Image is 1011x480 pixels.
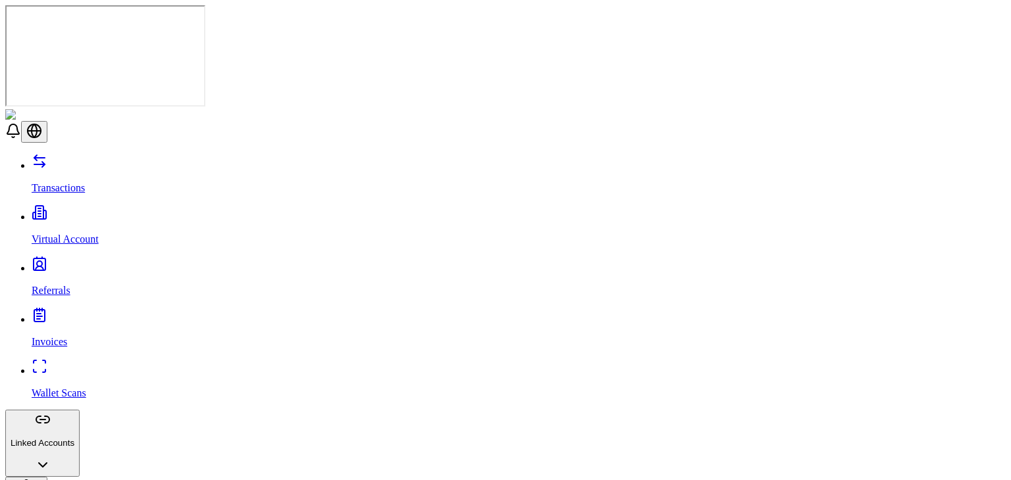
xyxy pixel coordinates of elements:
[32,160,1006,194] a: Transactions
[11,438,74,448] p: Linked Accounts
[32,233,1006,245] p: Virtual Account
[32,182,1006,194] p: Transactions
[5,109,84,121] img: ShieldPay Logo
[32,262,1006,297] a: Referrals
[5,410,80,477] button: Linked Accounts
[32,285,1006,297] p: Referrals
[32,336,1006,348] p: Invoices
[32,387,1006,399] p: Wallet Scans
[32,365,1006,399] a: Wallet Scans
[32,314,1006,348] a: Invoices
[32,211,1006,245] a: Virtual Account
